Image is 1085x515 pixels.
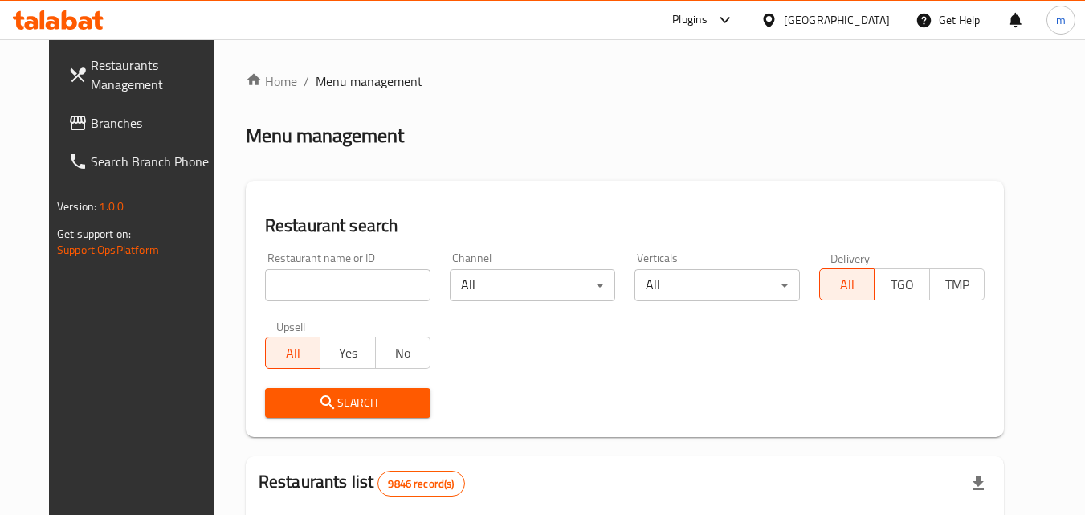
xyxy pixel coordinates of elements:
a: Restaurants Management [55,46,230,104]
li: / [304,72,309,91]
span: Menu management [316,72,422,91]
button: TMP [929,268,985,300]
input: Search for restaurant name or ID.. [265,269,430,301]
label: Delivery [830,252,871,264]
div: All [450,269,615,301]
span: Yes [327,341,369,365]
span: m [1056,11,1066,29]
span: All [826,273,868,296]
a: Branches [55,104,230,142]
button: All [265,337,320,369]
div: All [634,269,800,301]
button: All [819,268,875,300]
button: No [375,337,430,369]
button: Yes [320,337,375,369]
div: [GEOGRAPHIC_DATA] [784,11,890,29]
span: Version: [57,196,96,217]
span: Get support on: [57,223,131,244]
span: Search [278,393,418,413]
a: Support.OpsPlatform [57,239,159,260]
div: Plugins [672,10,708,30]
a: Search Branch Phone [55,142,230,181]
span: Restaurants Management [91,55,218,94]
div: Export file [959,464,997,503]
button: Search [265,388,430,418]
span: No [382,341,424,365]
span: Branches [91,113,218,133]
h2: Menu management [246,123,404,149]
a: Home [246,72,297,91]
button: TGO [874,268,929,300]
span: 1.0.0 [99,196,124,217]
h2: Restaurants list [259,470,465,497]
span: All [272,341,314,365]
h2: Restaurant search [265,214,985,238]
span: TGO [881,273,923,296]
div: Total records count [377,471,464,497]
span: Search Branch Phone [91,152,218,171]
nav: breadcrumb [246,72,1004,91]
span: 9846 record(s) [378,476,463,492]
label: Upsell [276,321,306,332]
span: TMP [936,273,978,296]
